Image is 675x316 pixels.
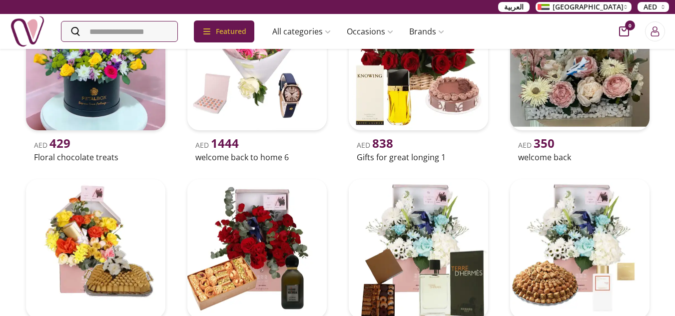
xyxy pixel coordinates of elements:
a: Brands [401,21,452,41]
input: Search [61,21,177,41]
img: Arabic_dztd3n.png [538,4,550,10]
span: AED [34,140,70,150]
button: AED [638,2,669,12]
a: All categories [264,21,339,41]
div: Featured [194,20,254,42]
span: AED [357,140,393,150]
span: AED [195,140,239,150]
span: 350 [534,135,555,151]
h2: Floral chocolate treats [34,151,157,163]
img: Nigwa-uae-gifts [10,14,45,49]
h2: welcome back [518,151,642,163]
span: AED [644,2,657,12]
h2: Gifts for great longing 1 [357,151,480,163]
span: AED [518,140,555,150]
button: cart-button [619,26,629,36]
span: 429 [49,135,70,151]
h2: welcome back to home 6 [195,151,319,163]
button: [GEOGRAPHIC_DATA] [536,2,632,12]
span: 0 [625,20,635,30]
span: [GEOGRAPHIC_DATA] [553,2,624,12]
button: Login [645,21,665,41]
span: 838 [372,135,393,151]
span: 1444 [211,135,239,151]
a: Occasions [339,21,401,41]
span: العربية [504,2,524,12]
